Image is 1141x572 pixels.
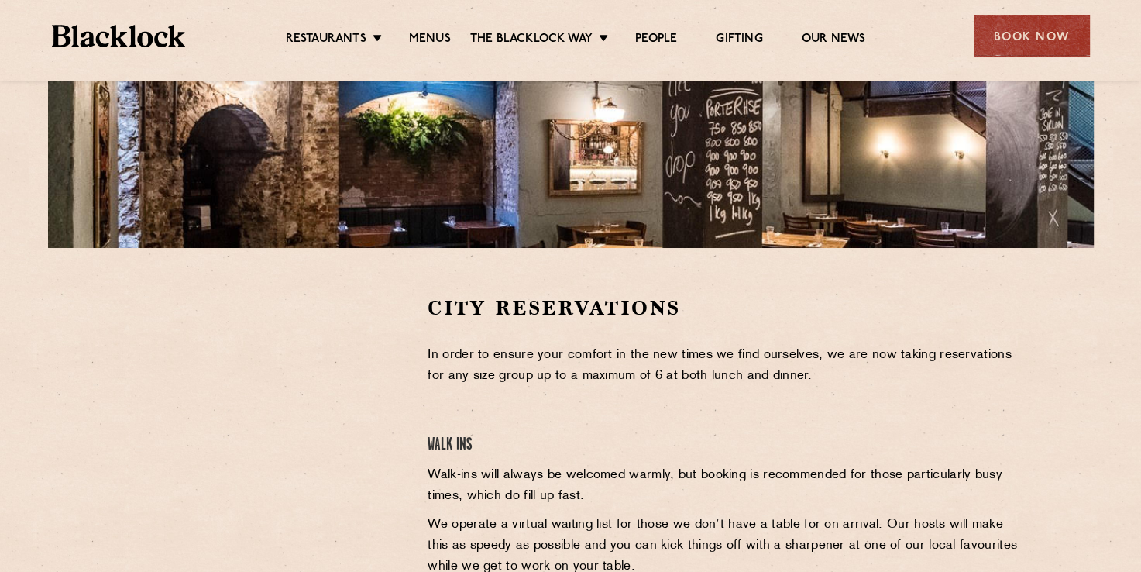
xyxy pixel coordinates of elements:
[428,345,1022,387] p: In order to ensure your comfort in the new times we find ourselves, we are now taking reservation...
[428,435,1022,456] h4: Walk Ins
[409,32,451,49] a: Menus
[428,295,1022,322] h2: City Reservations
[802,32,866,49] a: Our News
[428,465,1022,507] p: Walk-ins will always be welcomed warmly, but booking is recommended for those particularly busy t...
[286,32,366,49] a: Restaurants
[974,15,1090,57] div: Book Now
[175,295,349,528] iframe: OpenTable make booking widget
[52,25,186,47] img: BL_Textured_Logo-footer-cropped.svg
[635,32,677,49] a: People
[470,32,593,49] a: The Blacklock Way
[716,32,762,49] a: Gifting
